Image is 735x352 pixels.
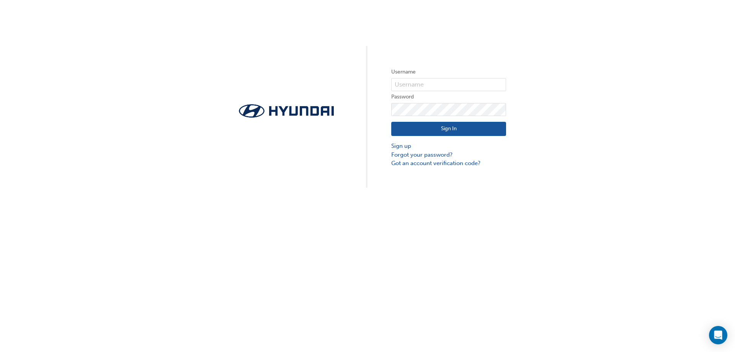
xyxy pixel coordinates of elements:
[391,142,506,151] a: Sign up
[229,102,344,120] img: Trak
[391,78,506,91] input: Username
[709,326,727,344] div: Open Intercom Messenger
[391,67,506,77] label: Username
[391,159,506,168] a: Got an account verification code?
[391,122,506,136] button: Sign In
[391,151,506,159] a: Forgot your password?
[391,92,506,102] label: Password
